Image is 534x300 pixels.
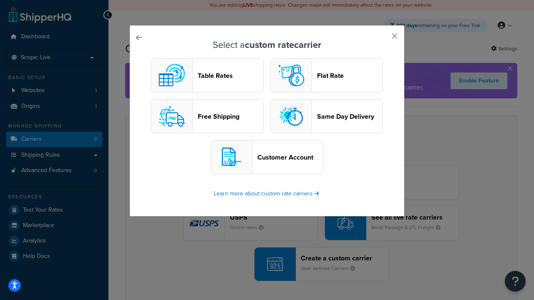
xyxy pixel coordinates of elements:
header: Flat Rate [317,72,383,80]
button: free logoFree Shipping [151,99,264,133]
img: free logo [155,100,189,133]
header: Table Rates [198,72,263,80]
button: custom logoTable Rates [151,58,264,92]
a: Learn more about custom rate carriers [214,189,320,198]
header: Same Day Delivery [317,112,383,120]
button: customerAccount logoCustomer Account [211,140,323,174]
img: customerAccount logo [215,140,248,174]
img: custom logo [155,59,189,92]
button: flat logoFlat Rate [270,58,383,92]
img: flat logo [275,59,308,92]
h3: Select a [151,40,383,50]
header: Free Shipping [198,112,263,120]
strong: custom rate carrier [245,38,321,52]
header: Customer Account [257,153,323,161]
img: sameday logo [275,100,308,133]
button: sameday logoSame Day Delivery [270,99,383,133]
